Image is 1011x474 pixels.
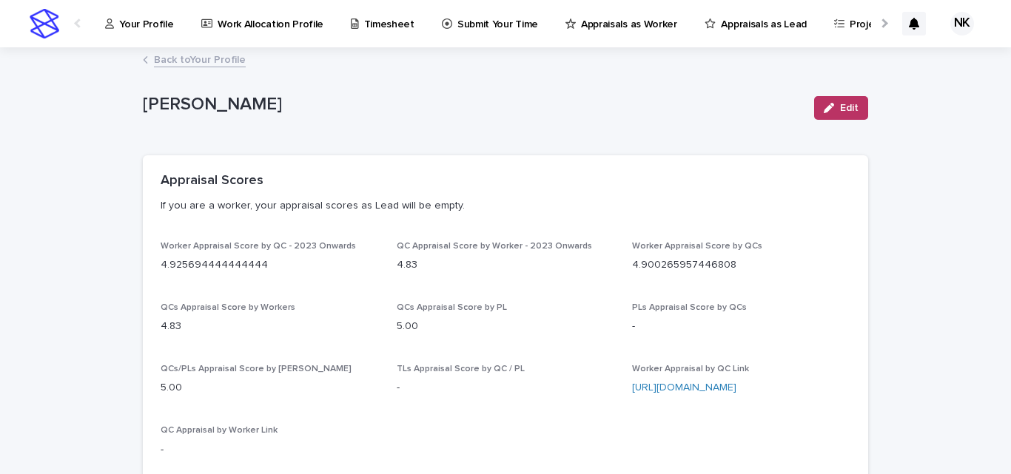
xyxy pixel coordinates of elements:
p: If you are a worker, your appraisal scores as Lead will be empty. [161,199,844,212]
p: - [632,319,850,334]
p: - [397,380,615,396]
p: 5.00 [397,319,615,334]
span: QCs Appraisal Score by Workers [161,303,295,312]
span: Worker Appraisal Score by QC - 2023 Onwards [161,242,356,251]
p: [PERSON_NAME] [143,94,802,115]
p: 4.900265957446808 [632,257,850,273]
p: 4.83 [161,319,379,334]
p: - [161,442,379,458]
span: PLs Appraisal Score by QCs [632,303,747,312]
p: 4.925694444444444 [161,257,379,273]
span: QCs/PLs Appraisal Score by [PERSON_NAME] [161,365,352,373]
span: QC Appraisal by Worker Link [161,426,278,435]
span: Edit [840,103,859,113]
a: [URL][DOMAIN_NAME] [632,382,736,393]
a: Back toYour Profile [154,50,246,67]
p: 4.83 [397,257,615,273]
h2: Appraisal Scores [161,173,263,189]
span: Worker Appraisal by QC Link [632,365,749,373]
img: stacker-logo-s-only.png [30,9,59,38]
span: TLs Appraisal Score by QC / PL [397,365,525,373]
span: QC Appraisal Score by Worker - 2023 Onwards [397,242,592,251]
span: Worker Appraisal Score by QCs [632,242,762,251]
button: Edit [814,96,868,120]
p: 5.00 [161,380,379,396]
span: QCs Appraisal Score by PL [397,303,507,312]
div: NK [950,12,974,35]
